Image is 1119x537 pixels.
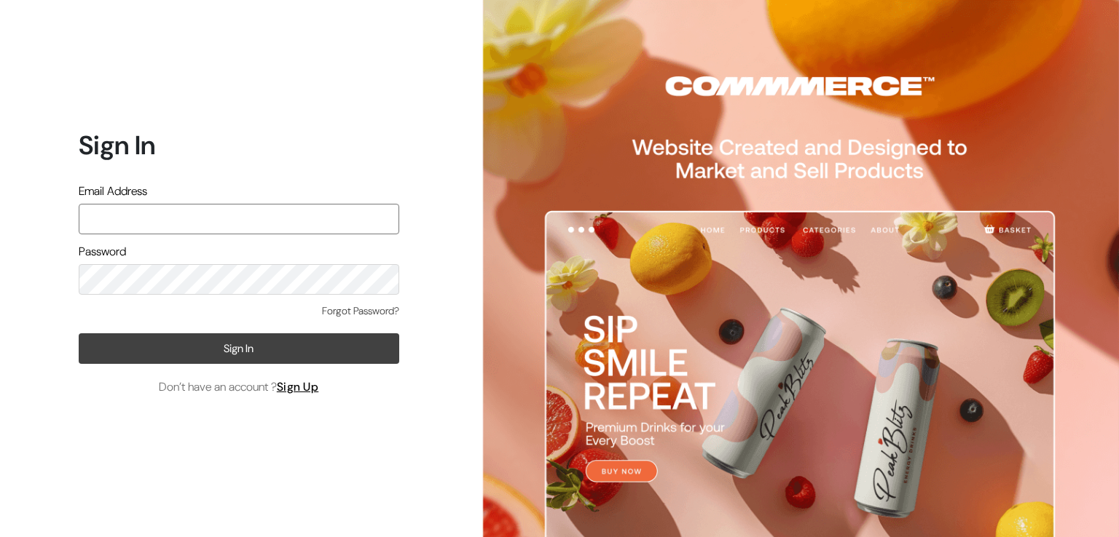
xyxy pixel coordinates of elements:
label: Password [79,243,126,260]
span: Don’t have an account ? [159,378,319,396]
a: Forgot Password? [322,303,399,319]
h1: Sign In [79,130,399,161]
a: Sign Up [277,379,319,394]
button: Sign In [79,333,399,364]
label: Email Address [79,183,147,200]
